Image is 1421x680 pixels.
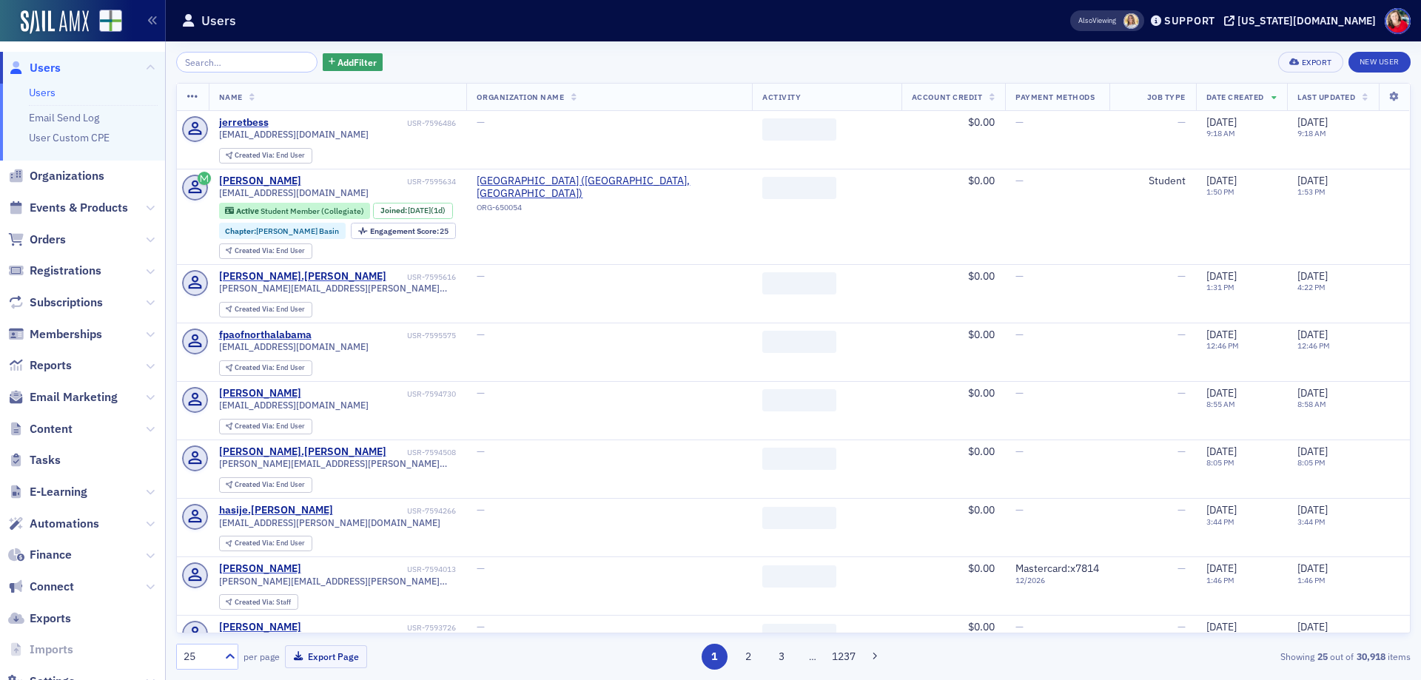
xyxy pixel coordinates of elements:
span: ‌ [762,507,836,529]
span: Activity [762,92,801,102]
span: — [1178,386,1186,400]
time: 8:55 AM [1206,399,1235,409]
button: 1 [702,644,728,670]
time: 12:46 PM [1206,340,1239,351]
button: Export Page [285,645,367,668]
button: AddFilter [323,53,383,72]
span: — [477,115,485,129]
span: Account Credit [912,92,982,102]
div: USR-7595634 [303,177,456,186]
time: 8:05 PM [1297,457,1326,468]
time: 3:44 PM [1297,516,1326,527]
a: fpaofnorthalabama [219,329,312,342]
span: Active [236,206,261,216]
div: (1d) [408,206,446,215]
span: Engagement Score : [370,226,440,236]
div: Staff [235,599,291,607]
div: jerretbess [219,116,269,129]
a: Memberships [8,326,102,343]
div: [PERSON_NAME] [219,562,301,576]
time: 3:44 PM [1206,516,1234,527]
span: Last Updated [1297,92,1355,102]
div: Export [1302,58,1332,67]
div: [US_STATE][DOMAIN_NAME] [1237,14,1376,27]
a: SailAMX [21,10,89,34]
a: Events & Products [8,200,128,216]
a: [PERSON_NAME].[PERSON_NAME] [219,270,386,283]
time: 1:46 PM [1297,575,1326,585]
span: — [1015,269,1024,283]
div: Showing out of items [1010,650,1411,663]
span: — [477,386,485,400]
span: Job Type [1147,92,1186,102]
a: Email Send Log [29,111,99,124]
time: 12:46 PM [1297,340,1330,351]
span: — [1178,115,1186,129]
span: — [477,445,485,458]
span: Add Filter [337,55,377,69]
span: Mastercard : x7814 [1015,562,1099,575]
span: [EMAIL_ADDRESS][DOMAIN_NAME] [219,400,369,411]
span: Chapter : [225,226,256,236]
div: End User [235,481,305,489]
div: Joined: 2025-08-19 00:00:00 [373,203,453,219]
a: Reports [8,357,72,374]
span: [EMAIL_ADDRESS][DOMAIN_NAME] [219,129,369,140]
span: ‌ [762,177,836,199]
a: Registrations [8,263,101,279]
span: [DATE] [1297,445,1328,458]
span: Content [30,421,73,437]
span: [DATE] [1297,386,1328,400]
a: Imports [8,642,73,658]
span: Payment Methods [1015,92,1095,102]
div: 25 [184,649,216,664]
div: Created Via: End User [219,419,312,434]
span: [DATE] [1206,386,1237,400]
span: $0.00 [968,328,995,341]
span: [DATE] [1297,562,1328,575]
span: Viewing [1078,16,1116,26]
span: Name [219,92,243,102]
span: — [477,269,485,283]
span: — [1015,174,1024,187]
span: Profile [1385,8,1411,34]
div: USR-7594013 [303,565,456,574]
div: Active: Active: Student Member (Collegiate) [219,203,371,219]
span: Email Marketing [30,389,118,405]
span: — [477,620,485,633]
img: SailAMX [99,10,122,33]
span: — [477,562,485,575]
time: 8:58 AM [1297,399,1326,409]
div: Also [1078,16,1092,25]
span: — [1178,562,1186,575]
span: E-Learning [30,484,87,500]
strong: 25 [1314,650,1330,663]
span: [DATE] [1206,174,1237,187]
span: ‌ [762,565,836,588]
span: [DATE] [1206,269,1237,283]
a: Tasks [8,452,61,468]
div: Created Via: End User [219,360,312,376]
span: [DATE] [1297,620,1328,633]
div: Created Via: End User [219,148,312,164]
input: Search… [176,52,318,73]
a: Organizations [8,168,104,184]
div: Created Via: Staff [219,594,298,610]
span: Memberships [30,326,102,343]
span: Reports [30,357,72,374]
span: ‌ [762,624,836,646]
div: End User [235,247,305,255]
span: Organizations [30,168,104,184]
a: [PERSON_NAME].[PERSON_NAME] [219,445,386,459]
a: Content [8,421,73,437]
a: hasije.[PERSON_NAME] [219,504,333,517]
span: — [1178,269,1186,283]
time: 8:05 PM [1206,457,1234,468]
time: 9:18 AM [1206,128,1235,138]
div: Student [1120,175,1185,188]
div: 25 [370,227,449,235]
span: $0.00 [968,269,995,283]
span: Created Via : [235,597,276,607]
span: $0.00 [968,445,995,458]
